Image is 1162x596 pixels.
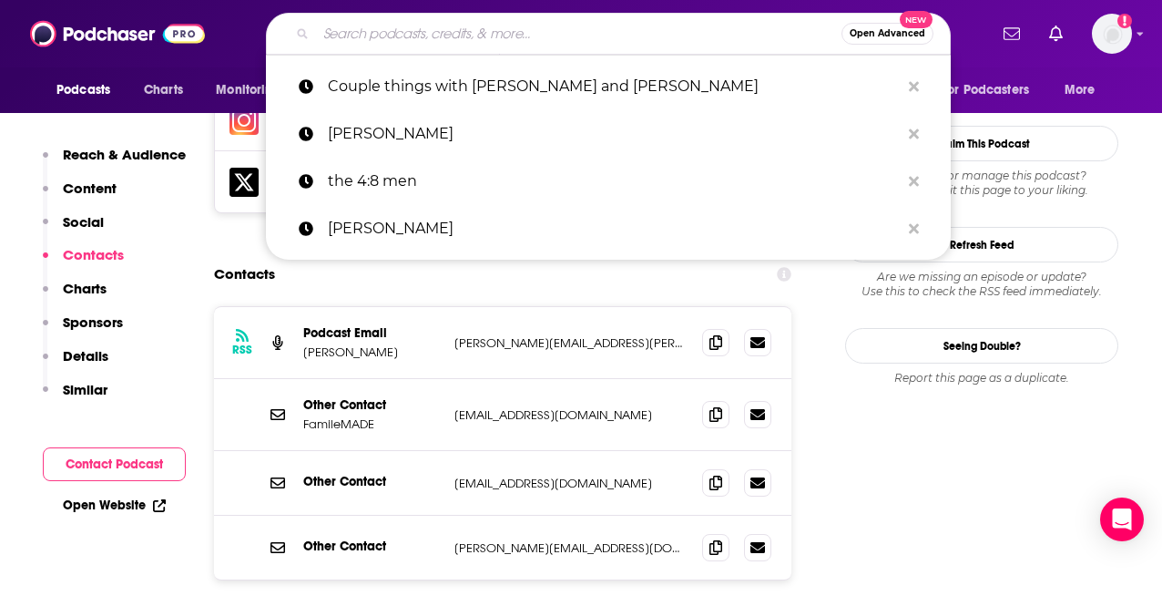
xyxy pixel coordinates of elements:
button: Contact Podcast [43,447,186,481]
p: Charts [63,280,107,297]
p: Details [63,347,108,365]
img: iconImage [229,106,259,135]
span: Charts [144,77,183,103]
a: Couple things with [PERSON_NAME] and [PERSON_NAME] [266,63,951,110]
p: Contacts [63,246,124,263]
p: jon acuff [328,110,900,158]
button: Open AdvancedNew [841,23,933,45]
button: Claim This Podcast [845,126,1118,161]
button: Refresh Feed [845,227,1118,262]
img: User Profile [1092,14,1132,54]
div: Open Intercom Messenger [1100,498,1144,541]
span: Logged in as brenda_epic [1092,14,1132,54]
button: Charts [43,280,107,313]
p: Social [63,213,104,231]
h2: Contacts [214,257,275,292]
p: Couple things with Shawn and Andrew [328,63,900,110]
button: Similar [43,381,107,415]
button: Sponsors [43,313,123,347]
span: Monitoring [216,77,280,103]
button: open menu [203,73,304,108]
a: Charts [132,73,194,108]
p: Similar [63,381,107,398]
p: Sponsors [63,313,123,331]
button: Contacts [43,246,124,280]
svg: Add a profile image [1117,14,1132,28]
a: the 4:8 men [266,158,951,205]
button: open menu [930,73,1055,108]
button: open menu [44,73,134,108]
p: FamileMADE [303,416,440,432]
p: Podcast Email [303,325,440,341]
a: Seeing Double? [845,328,1118,364]
button: Show profile menu [1092,14,1132,54]
h3: RSS [232,343,252,357]
div: Are we missing an episode or update? Use this to check the RSS feed immediately. [845,270,1118,299]
a: [PERSON_NAME] [266,110,951,158]
p: [EMAIL_ADDRESS][DOMAIN_NAME] [454,476,688,491]
p: Other Contact [303,474,440,489]
span: New [900,11,933,28]
input: Search podcasts, credits, & more... [316,19,841,48]
p: [EMAIL_ADDRESS][DOMAIN_NAME] [454,407,688,423]
span: Open Advanced [850,29,925,38]
p: Content [63,180,117,197]
p: [PERSON_NAME][EMAIL_ADDRESS][PERSON_NAME][DOMAIN_NAME] [454,335,688,351]
p: [PERSON_NAME][EMAIL_ADDRESS][DOMAIN_NAME] [454,540,688,556]
p: Reach & Audience [63,146,186,163]
a: [PERSON_NAME] [266,205,951,252]
a: Open Website [63,498,166,513]
div: Search podcasts, credits, & more... [266,13,951,55]
p: the 4:8 men [328,158,900,205]
button: Content [43,180,117,213]
button: Details [43,347,108,381]
button: Reach & Audience [43,146,186,180]
a: Show notifications dropdown [996,18,1027,49]
p: [PERSON_NAME] [303,344,440,360]
p: Other Contact [303,539,440,554]
a: Show notifications dropdown [1042,18,1070,49]
span: Do you host or manage this podcast? [845,169,1118,183]
img: Podchaser - Follow, Share and Rate Podcasts [30,16,205,51]
button: Social [43,213,104,247]
span: For Podcasters [942,77,1029,103]
span: More [1065,77,1096,103]
span: Podcasts [56,77,110,103]
button: open menu [1052,73,1118,108]
p: john mark comer [328,205,900,252]
div: Report this page as a duplicate. [845,371,1118,385]
p: Other Contact [303,397,440,413]
div: Claim and edit this page to your liking. [845,169,1118,198]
